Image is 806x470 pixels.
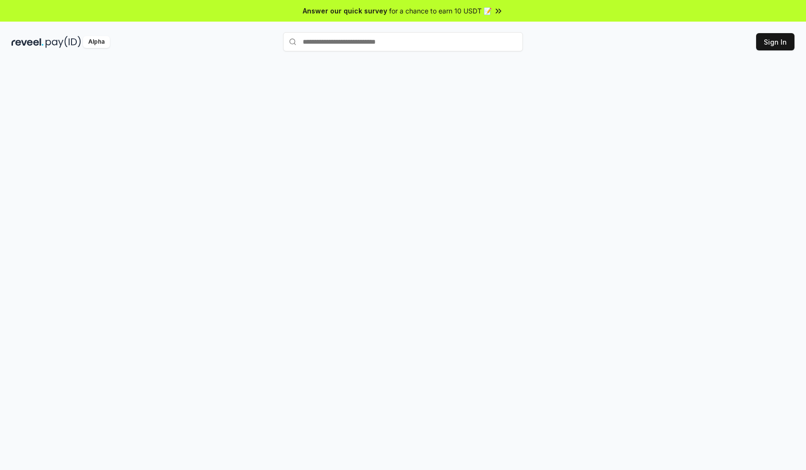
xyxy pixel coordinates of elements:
[756,33,794,50] button: Sign In
[303,6,387,16] span: Answer our quick survey
[83,36,110,48] div: Alpha
[12,36,44,48] img: reveel_dark
[46,36,81,48] img: pay_id
[389,6,492,16] span: for a chance to earn 10 USDT 📝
